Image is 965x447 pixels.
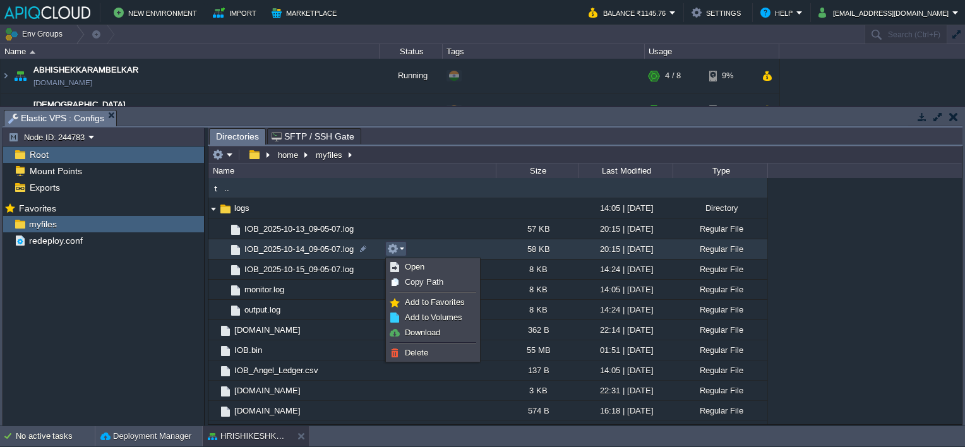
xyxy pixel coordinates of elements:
[208,421,219,441] img: AMDAwAAAACH5BAEAAAAALAAAAAABAAEAAAICRAEAOw==
[645,44,779,59] div: Usage
[579,164,673,178] div: Last Modified
[232,385,303,396] a: [DOMAIN_NAME]
[208,401,219,420] img: AMDAwAAAACH5BAEAAAAALAAAAAABAAEAAAICRAEAOw==
[219,202,232,216] img: AMDAwAAAACH5BAEAAAAALAAAAAABAAEAAAICRAEAOw==
[232,345,264,355] span: IOB.bin
[709,59,750,93] div: 9%
[405,328,440,337] span: Download
[380,44,442,59] div: Status
[673,259,767,279] div: Regular File
[673,239,767,259] div: Regular File
[578,239,673,259] div: 20:15 | [DATE]
[496,320,578,340] div: 362 B
[665,93,681,128] div: 4 / 8
[232,405,303,416] a: [DOMAIN_NAME]
[443,44,644,59] div: Tags
[673,219,767,239] div: Regular File
[578,401,673,420] div: 16:18 | [DATE]
[222,182,231,193] a: ..
[1,44,379,59] div: Name
[496,219,578,239] div: 57 KB
[8,110,104,126] span: Elastic VPS : Configs
[8,131,88,143] button: Node ID: 244783
[27,218,59,230] span: myfiles
[709,93,750,128] div: 13%
[229,223,243,237] img: AMDAwAAAACH5BAEAAAAALAAAAAABAAEAAAICRAEAOw==
[208,320,219,340] img: AMDAwAAAACH5BAEAAAAALAAAAAABAAEAAAICRAEAOw==
[208,361,219,380] img: AMDAwAAAACH5BAEAAAAALAAAAAABAAEAAAICRAEAOw==
[33,64,138,76] a: ABHISHEKKARAMBELKAR
[578,340,673,360] div: 01:51 | [DATE]
[219,384,232,398] img: AMDAwAAAACH5BAEAAAAALAAAAAABAAEAAAICRAEAOw==
[27,235,85,246] a: redeploy.conf
[496,421,578,441] div: 91 B
[219,219,229,239] img: AMDAwAAAACH5BAEAAAAALAAAAAABAAEAAAICRAEAOw==
[16,203,58,213] a: Favorites
[232,325,303,335] a: [DOMAIN_NAME]
[496,300,578,319] div: 8 KB
[496,361,578,380] div: 137 B
[232,365,320,376] a: IOB_Angel_Ledger.csv
[243,223,356,234] a: IOB_2025-10-13_09-05-07.log
[243,244,356,254] a: IOB_2025-10-14_09-05-07.log
[496,381,578,400] div: 3 KB
[219,405,232,419] img: AMDAwAAAACH5BAEAAAAALAAAAAABAAEAAAICRAEAOw==
[229,304,243,318] img: AMDAwAAAACH5BAEAAAAALAAAAAABAAEAAAICRAEAOw==
[578,280,673,299] div: 14:05 | [DATE]
[208,381,219,400] img: AMDAwAAAACH5BAEAAAAALAAAAAABAAEAAAICRAEAOw==
[11,59,29,93] img: AMDAwAAAACH5BAEAAAAALAAAAAABAAEAAAICRAEAOw==
[388,346,478,360] a: Delete
[380,59,443,93] div: Running
[4,25,67,43] button: Env Groups
[114,5,201,20] button: New Environment
[219,259,229,279] img: AMDAwAAAACH5BAEAAAAALAAAAAABAAEAAAICRAEAOw==
[232,203,251,213] a: logs
[219,324,232,338] img: AMDAwAAAACH5BAEAAAAALAAAAAABAAEAAAICRAEAOw==
[589,5,669,20] button: Balance ₹1145.76
[27,149,51,160] a: Root
[243,264,356,275] a: IOB_2025-10-15_09-05-07.log
[388,326,478,340] a: Download
[673,198,767,218] div: Directory
[30,51,35,54] img: AMDAwAAAACH5BAEAAAAALAAAAAABAAEAAAICRAEAOw==
[496,280,578,299] div: 8 KB
[100,430,191,443] button: Deployment Manager
[33,76,92,89] a: [DOMAIN_NAME]
[1,93,11,128] img: AMDAwAAAACH5BAEAAAAALAAAAAABAAEAAAICRAEAOw==
[27,182,62,193] span: Exports
[208,182,222,196] img: AMDAwAAAACH5BAEAAAAALAAAAAABAAEAAAICRAEAOw==
[208,430,287,443] button: HRISHIKESHKARAMBELKAR
[219,280,229,299] img: AMDAwAAAACH5BAEAAAAALAAAAAABAAEAAAICRAEAOw==
[243,284,286,295] span: monitor.log
[578,381,673,400] div: 22:31 | [DATE]
[496,259,578,279] div: 8 KB
[219,364,232,378] img: AMDAwAAAACH5BAEAAAAALAAAAAABAAEAAAICRAEAOw==
[673,361,767,380] div: Regular File
[665,59,681,93] div: 4 / 8
[578,300,673,319] div: 14:24 | [DATE]
[11,93,29,128] img: AMDAwAAAACH5BAEAAAAALAAAAAABAAEAAAICRAEAOw==
[405,297,465,307] span: Add to Favorites
[27,165,84,177] a: Mount Points
[4,6,90,19] img: APIQCloud
[33,98,126,111] a: [DEMOGRAPHIC_DATA]
[673,421,767,441] div: Regular File
[673,300,767,319] div: Regular File
[380,93,443,128] div: Running
[760,5,796,20] button: Help
[578,198,673,218] div: 14:05 | [DATE]
[578,320,673,340] div: 22:14 | [DATE]
[405,313,462,322] span: Add to Volumes
[314,149,345,160] button: myfiles
[16,426,95,446] div: No active tasks
[243,304,282,315] a: output.log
